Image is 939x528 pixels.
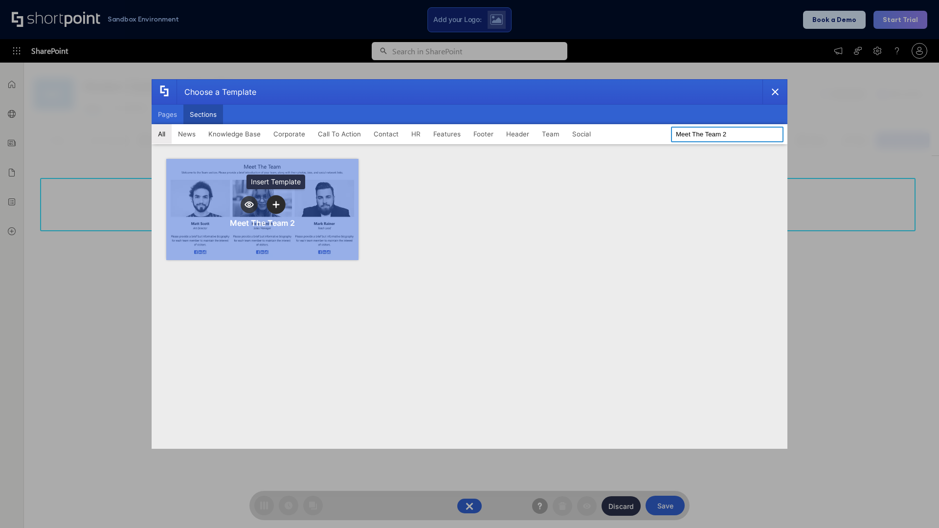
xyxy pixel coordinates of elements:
[183,105,223,124] button: Sections
[467,124,500,144] button: Footer
[152,105,183,124] button: Pages
[671,127,783,142] input: Search
[405,124,427,144] button: HR
[230,218,295,228] div: Meet The Team 2
[500,124,536,144] button: Header
[312,124,367,144] button: Call To Action
[172,124,202,144] button: News
[536,124,566,144] button: Team
[152,124,172,144] button: All
[177,80,256,104] div: Choose a Template
[367,124,405,144] button: Contact
[763,415,939,528] iframe: Chat Widget
[267,124,312,144] button: Corporate
[566,124,597,144] button: Social
[152,79,787,449] div: template selector
[427,124,467,144] button: Features
[202,124,267,144] button: Knowledge Base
